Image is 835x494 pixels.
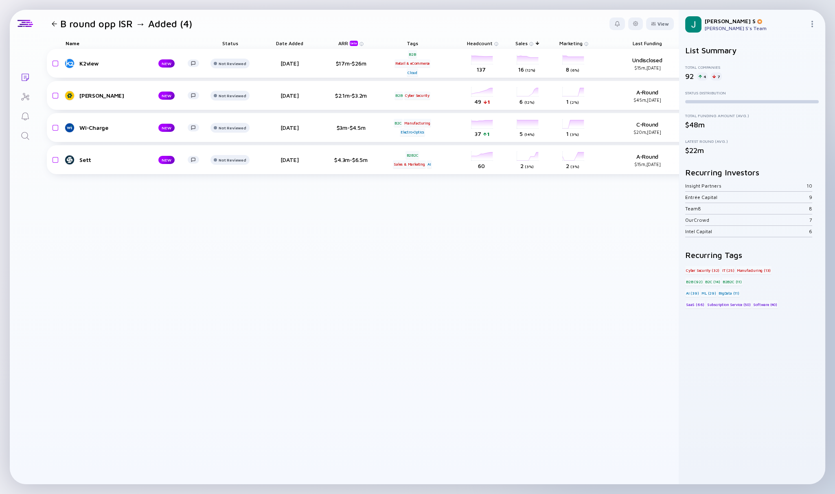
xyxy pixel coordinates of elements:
div: B2C (14) [704,278,721,286]
div: $2.1m-$3.2m [324,92,377,99]
div: 4 [697,72,708,81]
h2: Recurring Investors [685,168,819,177]
div: Tags [390,37,435,49]
div: SaaS (66) [685,300,705,308]
a: Reminders [10,106,40,125]
div: Total Funding Amount (Avg.) [685,113,819,118]
div: Sales & Marketing [393,160,426,168]
div: 8 [809,205,812,212]
a: Wi-ChargeNEW [66,123,206,133]
span: Marketing [559,40,583,46]
div: Status Distribution [685,90,819,95]
div: Wi-Charge [79,124,145,131]
div: Undisclosed [621,57,674,70]
div: Cloud [407,68,418,77]
div: $20m, [DATE] [621,129,674,135]
div: AI [427,160,432,168]
div: $4.3m-$6.5m [324,156,377,163]
div: 7 [809,217,812,223]
h1: B round opp ISR → Added (4) [60,18,192,30]
div: $15m, [DATE] [621,65,674,70]
div: Retail & eCommerce [394,59,430,68]
img: Menu [809,21,815,27]
div: [DATE] [267,60,312,67]
div: [PERSON_NAME] S [705,17,806,24]
button: View [646,17,674,30]
a: Search [10,125,40,145]
a: [PERSON_NAME]NEW [66,91,206,101]
div: Entrée Capital [685,194,809,200]
div: Sett [79,156,145,163]
div: [DATE] [267,124,312,131]
div: B2B [408,50,416,58]
div: 6 [809,228,812,234]
div: Name [59,37,206,49]
a: Lists [10,67,40,86]
div: IT (25) [721,266,735,274]
div: Latest Round (Avg.) [685,139,819,144]
a: Investor Map [10,86,40,106]
span: Status [222,40,238,46]
div: Not Reviewed [219,125,246,130]
div: Insight Partners [685,183,807,189]
div: Cyber Security [404,92,430,100]
div: Software (40) [752,300,778,308]
div: 10 [807,183,812,189]
div: Not Reviewed [219,157,246,162]
div: Electro-Optics [400,128,425,136]
div: K2view [79,60,145,67]
div: B2B (92) [685,278,703,286]
div: B2B2C [405,151,419,159]
div: A-Round [621,89,674,103]
div: B2C [394,119,402,127]
div: Date Added [267,37,312,49]
div: Not Reviewed [219,61,246,66]
div: Manufacturing (13) [736,266,771,274]
div: ARR [338,40,359,46]
span: Last Funding [633,40,662,46]
div: $48m [685,120,819,129]
div: 92 [685,72,694,81]
div: ML (29) [701,289,717,297]
span: Sales [515,40,528,46]
div: Total Companies [685,65,819,70]
span: Headcount [467,40,493,46]
div: Manufacturing [403,119,431,127]
div: Team8 [685,205,809,212]
div: Subscription Service (50) [706,300,752,308]
div: C-Round [621,121,674,135]
div: 9 [809,194,812,200]
div: A-Round [621,153,674,167]
img: Jon Profile Picture [685,16,701,33]
div: $45m, [DATE] [621,97,674,103]
div: B2B2C (11) [722,278,743,286]
div: Intel Capital [685,228,809,234]
div: beta [350,41,358,46]
div: OurCrowd [685,217,809,223]
div: B2B [394,92,403,100]
div: [DATE] [267,156,312,163]
a: K2viewNEW [66,59,206,68]
a: SettNEW [66,155,206,165]
div: [PERSON_NAME] S's Team [705,25,806,31]
div: $3m-$4.5m [324,124,377,131]
div: $17m-$26m [324,60,377,67]
div: [PERSON_NAME] [79,92,145,99]
h2: List Summary [685,46,819,55]
div: $22m [685,146,819,155]
div: [DATE] [267,92,312,99]
div: AI (39) [685,289,700,297]
div: Cyber Security (32) [685,266,720,274]
div: $15m, [DATE] [621,162,674,167]
div: BigData (11) [718,289,740,297]
h2: Recurring Tags [685,250,819,260]
div: Not Reviewed [219,93,246,98]
div: 7 [711,72,722,81]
